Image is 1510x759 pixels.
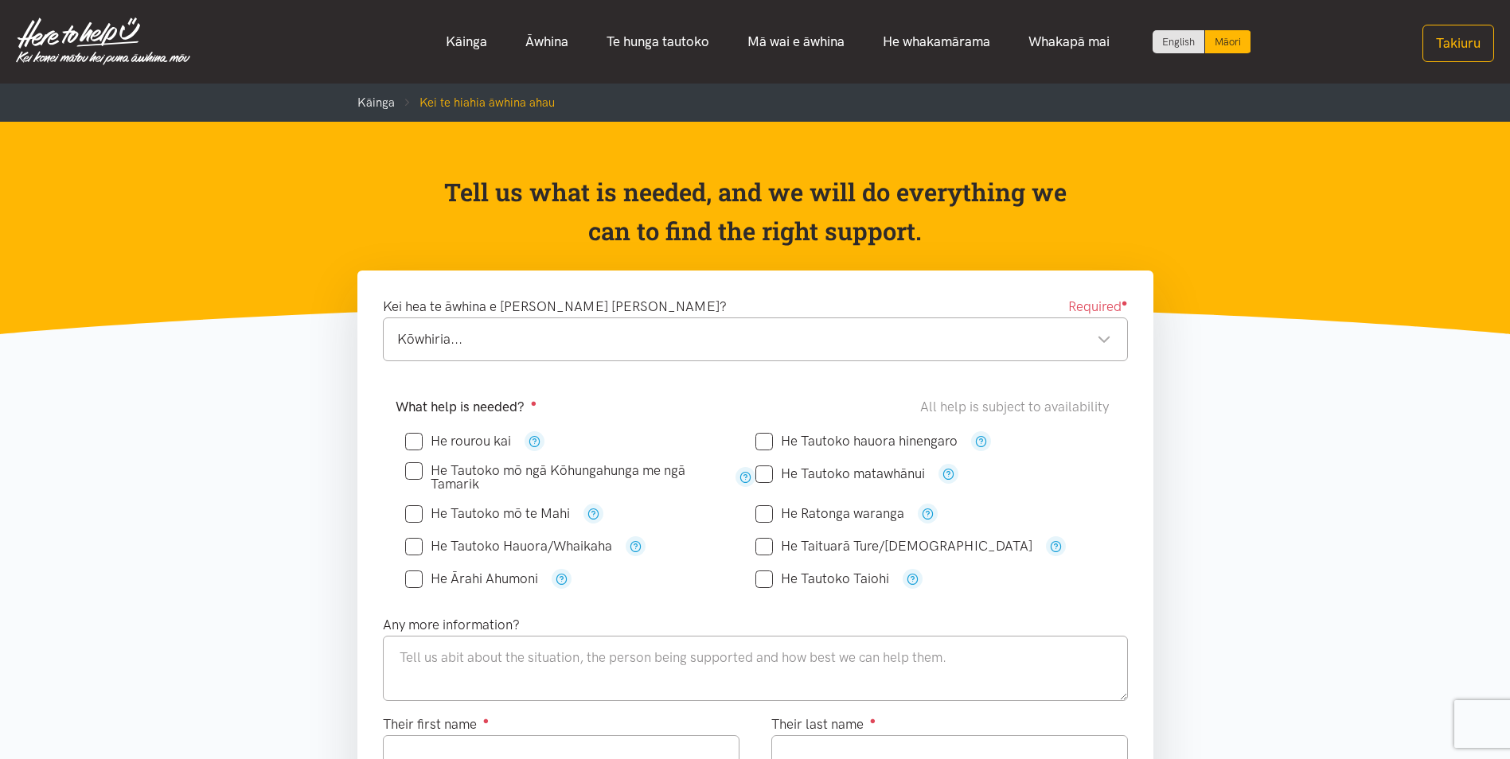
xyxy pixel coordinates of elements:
[16,18,190,65] img: Home
[755,572,889,586] label: He Tautoko Taiohi
[405,539,612,553] label: He Tautoko Hauora/Whaikaha
[405,434,511,448] label: He rourou kai
[920,396,1115,418] div: All help is subject to availability
[383,714,490,735] label: Their first name
[864,25,1009,59] a: He whakamārama
[1122,297,1128,309] sup: ●
[755,507,904,520] label: He Ratonga waranga
[728,25,864,59] a: Mā wai e āwhina
[755,434,958,448] label: He Tautoko hauora hinengaro
[396,396,537,418] label: What help is needed?
[483,714,490,726] sup: ●
[397,329,1111,350] div: Kōwhiria...
[1068,296,1128,317] span: Required
[506,25,587,59] a: Āwhina
[383,296,727,317] label: Kei hea te āwhina e [PERSON_NAME] [PERSON_NAME]?
[439,173,1071,251] p: Tell us what is needed, and we will do everything we can to find the right support.
[383,614,520,636] label: Any more information?
[357,95,395,110] a: Kāinga
[1009,25,1129,59] a: Whakapā mai
[1205,30,1251,53] div: Māori
[870,714,876,726] sup: ●
[1153,30,1204,53] a: Switch to English
[405,572,538,586] label: He Ārahi Ahumoni
[405,507,570,520] label: He Tautoko mō te Mahi
[427,25,506,59] a: Kāinga
[771,714,876,735] label: Their last name
[755,467,925,481] label: He Tautoko matawhānui
[531,397,537,409] sup: ●
[587,25,728,59] a: Te hunga tautoko
[395,93,555,112] li: Kei te hiahia āwhina ahau
[1422,25,1494,62] button: Takiuru
[1153,30,1251,53] div: Language toggle
[755,539,1032,553] label: He Taituarā Ture/[DEMOGRAPHIC_DATA]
